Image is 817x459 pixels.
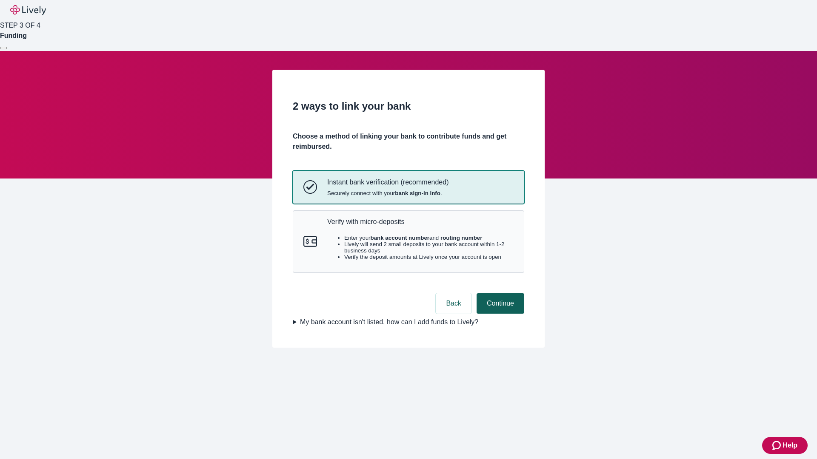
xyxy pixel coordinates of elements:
li: Enter your and [344,235,514,241]
span: Help [783,440,797,450]
button: Continue [477,293,524,314]
h4: Choose a method of linking your bank to contribute funds and get reimbursed. [293,131,524,152]
svg: Instant bank verification [303,180,317,194]
svg: Zendesk support icon [772,440,783,450]
summary: My bank account isn't listed, how can I add funds to Lively? [293,317,524,327]
h2: 2 ways to link your bank [293,99,524,114]
strong: bank sign-in info [395,190,440,196]
span: Securely connect with your . [327,190,448,196]
li: Verify the deposit amounts at Lively once your account is open [344,254,514,260]
strong: routing number [440,235,482,241]
button: Back [436,293,471,314]
img: Lively [10,5,46,15]
button: Zendesk support iconHelp [762,437,808,454]
p: Verify with micro-deposits [327,218,514,226]
strong: bank account number [371,235,430,241]
li: Lively will send 2 small deposits to your bank account within 1-2 business days [344,241,514,254]
button: Instant bank verificationInstant bank verification (recommended)Securely connect with yourbank si... [293,171,524,203]
p: Instant bank verification (recommended) [327,178,448,186]
svg: Micro-deposits [303,235,317,248]
button: Micro-depositsVerify with micro-depositsEnter yourbank account numberand routing numberLively wil... [293,211,524,273]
